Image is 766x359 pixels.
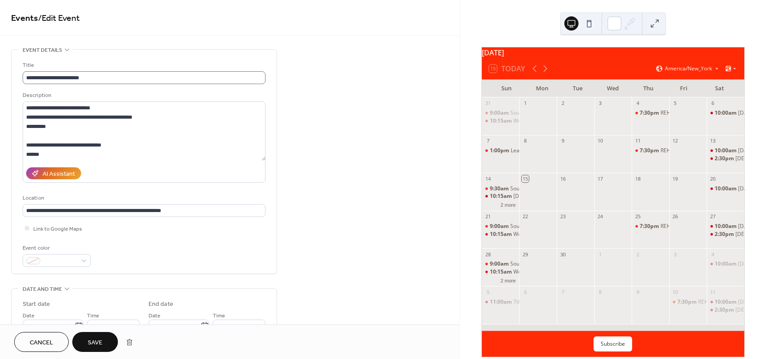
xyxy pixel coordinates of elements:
div: Soundcheck - Praise team [482,223,520,230]
div: Women's Day Worship Experience [482,193,520,200]
div: Soundcheck - Praise team [510,223,574,230]
div: 9 [559,138,566,144]
div: [DATE] [482,47,744,58]
span: 7:30pm [640,109,660,117]
div: 23 [559,213,566,220]
span: 7:30pm [677,298,698,306]
div: 10 [672,289,679,295]
div: 18 [634,175,641,182]
div: Tue [560,80,595,97]
div: 7 [559,289,566,295]
span: 9:00am [490,223,510,230]
div: 7 [485,138,491,144]
div: 1 [522,100,528,107]
div: 27 [709,213,716,220]
div: Worship Experience @ THE HARBORSIDE [513,268,614,276]
div: 4 [709,251,716,258]
div: 12 [672,138,679,144]
div: Title [23,61,264,70]
div: Saturday Morning Prayer [707,223,744,230]
div: 26 [672,213,679,220]
span: 9:00am [490,109,510,117]
button: Cancel [14,332,69,352]
div: Event color [23,243,89,253]
div: 24 [597,213,604,220]
div: REHEARSAL- Women’s Choir [660,147,730,154]
div: Soundcheck & REHEARSAL [510,260,576,268]
div: 13 [709,138,716,144]
span: 2:30pm [715,306,735,314]
div: Start date [23,300,50,309]
span: 1:00pm [490,147,511,154]
span: 11:00am [490,298,513,306]
button: Save [72,332,118,352]
div: REHEARSAL- Women’s Choir [632,147,669,154]
div: Sound Check-Praise Team [482,109,520,117]
div: Thu [631,80,666,97]
span: 2:30pm [715,231,735,238]
div: 5 [672,100,679,107]
span: Save [88,338,102,347]
div: Leadership Lunch- Meeting [511,147,578,154]
button: 2 more [497,201,519,208]
div: 22 [522,213,528,220]
span: Time [213,311,225,320]
div: 2 [559,100,566,107]
div: Description [23,91,264,100]
div: Evangelism @ Doctors Comm Rehab [707,231,744,238]
div: 21 [485,213,491,220]
div: 1 [597,251,604,258]
span: 10:00am [715,147,738,154]
div: Saturday Morning Prayer [707,147,744,154]
span: 10:00am [715,260,738,268]
div: 7th Church Anniversary Banquet [482,298,520,306]
div: Sound Check- Women's Choir [482,185,520,193]
div: REHEARSAL-Praise Team [669,298,707,306]
div: 11 [634,138,641,144]
div: Worship Experience @ THE HARBORSIDE [513,231,614,238]
div: 2 [634,251,641,258]
span: Link to Google Maps [33,224,82,234]
div: 6 [709,100,716,107]
button: Subscribe [594,336,632,351]
span: 10:15am [490,231,513,238]
span: 7:30pm [640,147,660,154]
span: Date and time [23,285,62,294]
div: 3 [672,251,679,258]
div: Mon [524,80,560,97]
span: Cancel [30,338,53,347]
span: / Edit Event [38,10,80,27]
span: Time [87,311,99,320]
div: REHEARSAL-Women's Choir [632,109,669,117]
span: Date [23,311,35,320]
div: 8 [522,138,528,144]
div: 3 [597,100,604,107]
span: 10:15am [490,117,513,125]
div: Wed [595,80,631,97]
div: [DATE] Worship Experience [513,193,581,200]
div: 10 [597,138,604,144]
div: 11 [709,289,716,295]
div: AI Assistant [43,170,75,179]
span: 10:00am [715,109,738,117]
div: 20 [709,175,716,182]
div: End date [149,300,173,309]
div: Sat [702,80,737,97]
span: Event details [23,46,62,55]
div: 16 [559,175,566,182]
div: Sun [489,80,524,97]
div: 25 [634,213,641,220]
div: Worship Experience @ THE HARBORSIDE [482,231,520,238]
div: REHEARSAL-Praise Team [698,298,760,306]
div: Leadership Lunch- Meeting [482,147,520,154]
span: 7:30pm [640,223,660,230]
span: 10:00am [715,223,738,230]
div: REHEARSAL-Young Adults [660,223,724,230]
div: 19 [672,175,679,182]
div: Saturday Morning Prayer [707,185,744,193]
span: 10:00am [715,185,738,193]
div: REHEARSAL-Women's Choir [660,109,729,117]
div: Sound Check-Praise Team [510,109,575,117]
span: 10:00am [715,298,738,306]
div: Evangelism @ Larkin Chase in Bowie, MD [707,155,744,162]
